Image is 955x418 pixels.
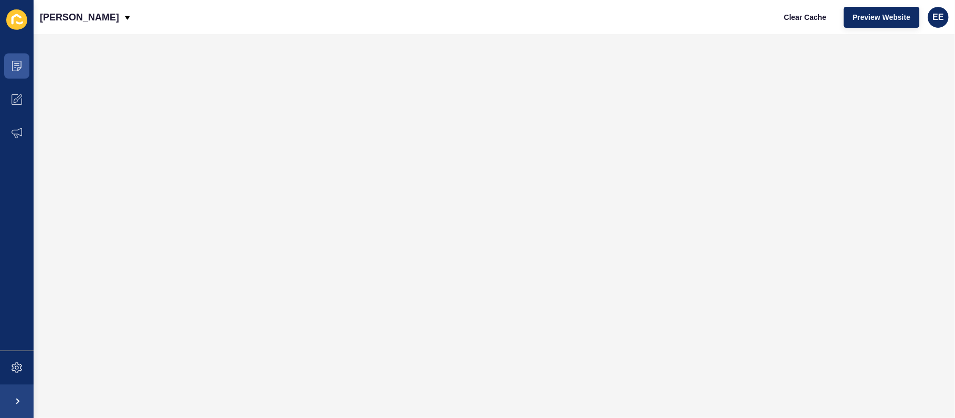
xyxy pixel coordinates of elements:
span: Clear Cache [784,12,827,23]
button: Preview Website [844,7,919,28]
span: Preview Website [853,12,910,23]
span: EE [932,12,943,23]
p: [PERSON_NAME] [40,4,119,30]
button: Clear Cache [775,7,835,28]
